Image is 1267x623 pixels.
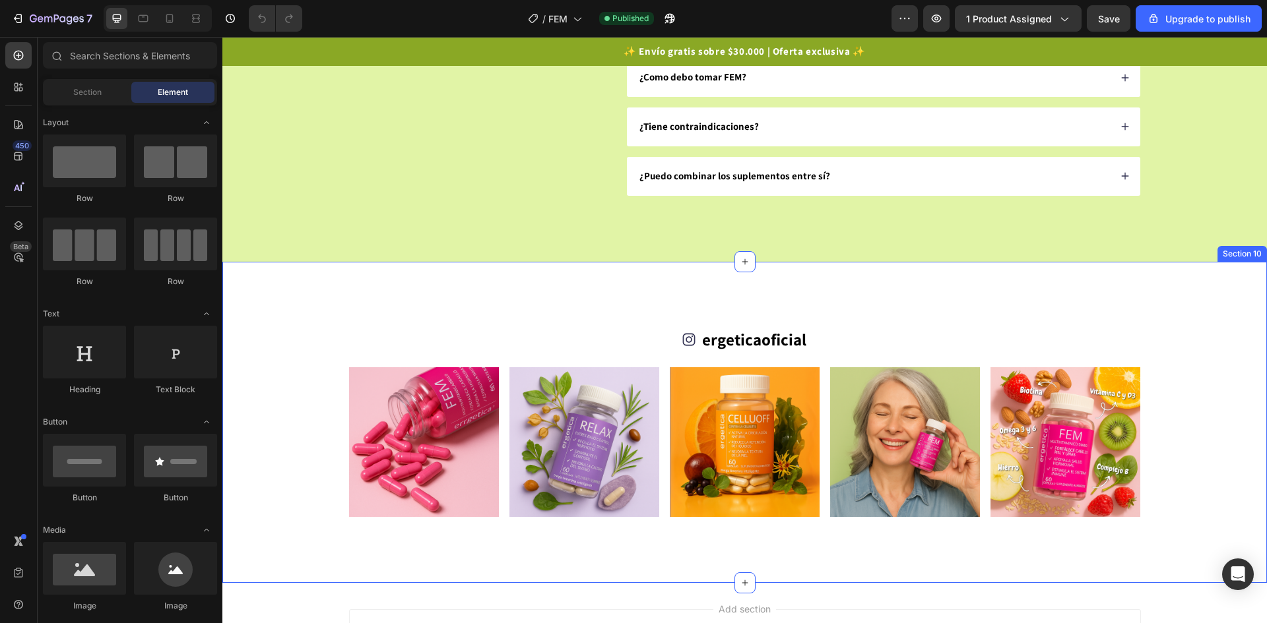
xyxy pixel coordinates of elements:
span: Section [73,86,102,98]
span: Add section [491,565,554,579]
span: ¿Puedo combinar los suplementos entre sí? [417,133,608,145]
span: Toggle open [196,411,217,432]
div: Upgrade to publish [1147,12,1251,26]
span: 1 product assigned [966,12,1052,26]
span: Media [43,524,66,536]
span: / [542,12,546,26]
div: Open Intercom Messenger [1222,558,1254,590]
iframe: Design area [222,37,1267,623]
div: Image [43,600,126,612]
div: Section 10 [998,211,1042,223]
span: Button [43,416,67,428]
img: gempages_582580141008355992-42a810ad-1ad2-42b6-84c7-55eabff7578b.png [127,330,276,480]
span: FEM [548,12,568,26]
div: Heading [43,384,126,396]
div: Row [134,276,217,287]
input: Search Sections & Elements [43,42,217,69]
span: Element [158,86,188,98]
div: Text Block [134,384,217,396]
button: Save [1087,5,1130,32]
div: Undo/Redo [249,5,302,32]
img: gempages_582580141008355992-3abce115-c807-45de-8497-4746ffb21e44.png [287,330,437,480]
div: Button [134,492,217,504]
span: Toggle open [196,112,217,133]
div: Button [43,492,126,504]
span: ¿Tiene contraindicaciones? [417,83,536,96]
span: Layout [43,117,69,129]
img: gempages_582580141008355992-b6fac0c9-7723-4f6e-8a00-bc3c3df71165.png [768,330,918,480]
div: Row [43,193,126,204]
span: Toggle open [196,303,217,324]
div: Row [134,193,217,204]
button: 1 product assigned [955,5,1082,32]
span: Toggle open [196,519,217,541]
div: Image [134,600,217,612]
button: 7 [5,5,98,32]
p: 7 [86,11,92,26]
img: gempages_582580141008355992-42d4b075-b288-4b5d-98f3-172bf56f5a8d.png [447,330,597,480]
a: ergeticaoficial [480,291,584,313]
div: Beta [10,241,32,252]
span: Save [1098,13,1120,24]
div: 450 [13,140,32,151]
button: Upgrade to publish [1136,5,1262,32]
img: gempages_582580141008355992-3ee9f203-c4b4-4ebf-9847-f7fc848c41a3.png [608,330,758,480]
div: Row [43,276,126,287]
span: Published [612,13,649,24]
span: Text [43,308,59,320]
